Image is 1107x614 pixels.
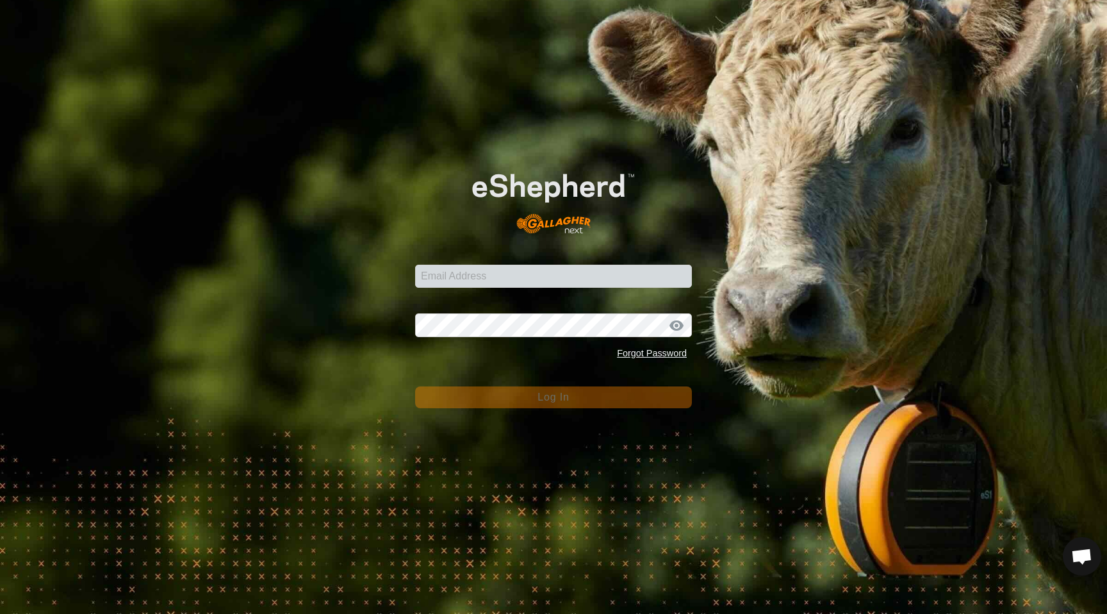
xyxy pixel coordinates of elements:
[415,265,692,288] input: Email Address
[415,386,692,408] button: Log In
[537,392,569,402] span: Log In
[1063,537,1101,576] a: Open chat
[617,348,687,358] a: Forgot Password
[443,151,664,245] img: E-shepherd Logo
